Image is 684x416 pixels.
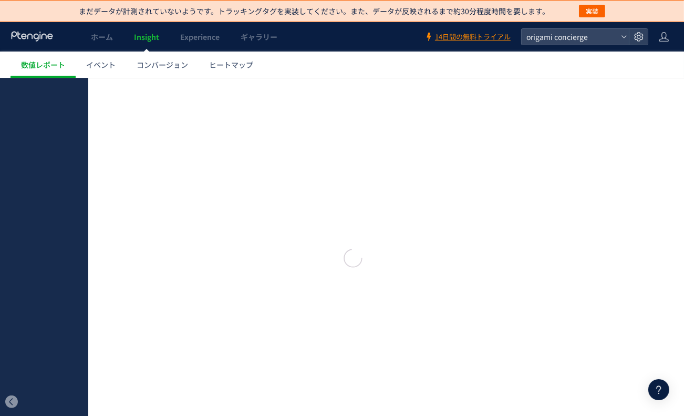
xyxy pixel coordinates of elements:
span: ギャラリー [241,32,277,42]
span: origami concierge [523,29,617,45]
span: ヒートマップ [209,59,253,70]
span: 14日間の無料トライアル [435,32,511,42]
span: Experience [180,32,220,42]
button: 実装 [579,5,605,17]
span: Insight [134,32,159,42]
span: イベント [86,59,116,70]
a: 14日間の無料トライアル [424,32,511,42]
p: まだデータが計測されていないようです。トラッキングタグを実装してください。また、データが反映されるまで約30分程度時間を要します。 [79,6,550,16]
span: ホーム [91,32,113,42]
span: 数値レポート [21,59,65,70]
span: コンバージョン [137,59,188,70]
span: 実装 [586,5,598,17]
